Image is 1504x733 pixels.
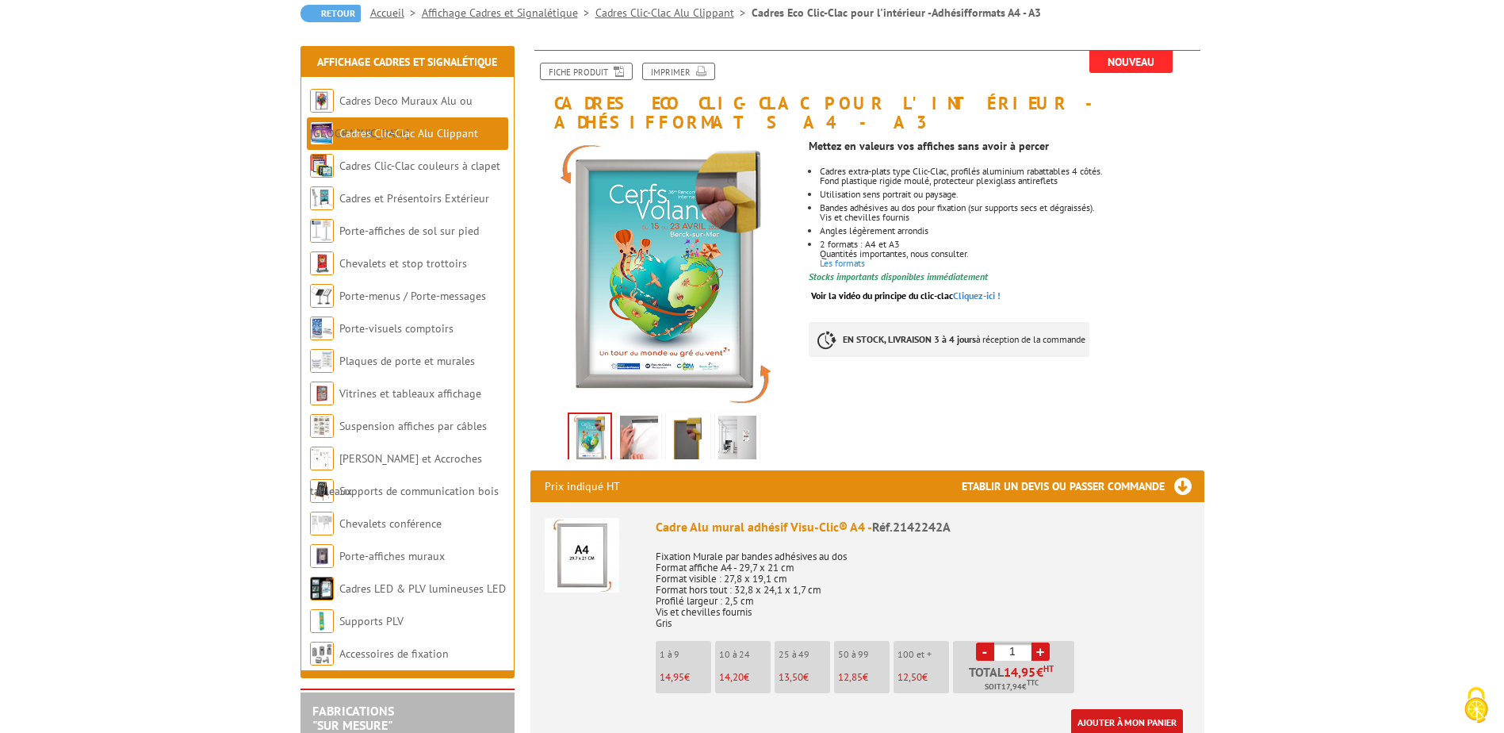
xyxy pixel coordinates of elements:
[339,484,499,498] a: Supports de communication bois
[779,649,830,660] p: 25 à 49
[957,666,1074,693] p: Total
[339,614,404,628] a: Supports PLV
[339,647,449,661] a: Accessoires de fixation
[1001,681,1022,693] span: 17,94
[310,154,334,178] img: Cadres Clic-Clac couleurs à clapet
[339,549,445,563] a: Porte-affiches muraux
[310,284,334,308] img: Porte-menus / Porte-messages
[656,540,1190,629] p: Fixation Murale par bandes adhésives au dos Format affiche A4 - 29,7 x 21 cm Format visible : 27,...
[422,6,595,20] a: Affichage Cadres et Signalétique
[310,251,334,275] img: Chevalets et stop trottoirs
[1004,666,1036,678] span: 14,95
[838,670,863,684] span: 12,85
[339,126,478,140] a: Cadres Clic-Clac Alu Clippant
[809,139,1049,153] strong: Mettez en valeurs vos affiches sans avoir à percer
[820,249,1204,259] p: Quantités importantes, nous consulter.
[310,512,334,535] img: Chevalets conférence
[752,5,1041,21] li: Cadres Eco Clic-Clac pour l'intérieur - formats A4 - A3
[339,321,453,336] a: Porte-visuels comptoirs
[809,322,1089,357] p: à réception de la commande
[310,414,334,438] img: Suspension affiches par câbles
[339,419,487,433] a: Suspension affiches par câbles
[339,354,475,368] a: Plaques de porte et murales
[310,609,334,633] img: Supports PLV
[569,414,610,463] img: 2142232a_cadre_visu-clic_adhesif_devant_dos.jpg
[820,167,1204,186] li: Cadres extra-plats type Clic-Clac, profilés aluminium rabattables 4 côtés. Fond plastique rigide ...
[540,63,633,80] a: Fiche produit
[300,5,361,22] a: Retour
[962,470,1204,502] h3: Etablir un devis ou passer commande
[370,6,422,20] a: Accueil
[838,649,890,660] p: 50 à 99
[317,55,497,69] a: Affichage Cadres et Signalétique
[1027,678,1039,687] sup: TTC
[310,349,334,373] img: Plaques de porte et murales
[339,581,506,596] a: Cadres LED & PLV lumineuses LED
[820,240,1204,249] p: 2 formats : A4 et A3
[339,516,442,531] a: Chevalets conférence
[897,672,949,683] p: €
[595,6,752,20] a: Cadres Clic-Clac Alu Clippant
[669,416,707,465] img: 2142232a_cadre_visu-clic_adhesif_dos2.jpg
[820,203,1204,213] p: Bandes adhésives au dos pour fixation (sur supports secs et dégraissés).
[620,416,658,465] img: cadre_alu_affichage_visu_clic_a6_a5_a4_a3_a2_a1_b2_214226_214225_214224c_214224_214223_214222_214...
[843,333,976,345] strong: EN STOCK, LIVRAISON 3 à 4 jours
[310,577,334,601] img: Cadres LED & PLV lumineuses LED
[1089,51,1173,73] span: Nouveau
[660,649,711,660] p: 1 à 9
[1449,679,1504,733] button: Cookies (fenêtre modale)
[985,681,1039,693] span: Soit €
[554,111,659,133] strong: Adhésif
[310,451,482,498] a: [PERSON_NAME] et Accroches tableaux
[820,257,865,269] a: Les formats
[719,670,744,684] span: 14,20
[820,226,1204,236] li: Angles légèrement arrondis
[310,94,473,140] a: Cadres Deco Muraux Alu ou [GEOGRAPHIC_DATA]
[310,89,334,113] img: Cadres Deco Muraux Alu ou Bois
[809,271,988,282] font: Stocks importants disponibles immédiatement
[339,289,486,303] a: Porte-menus / Porte-messages
[719,649,771,660] p: 10 à 24
[312,703,394,733] a: FABRICATIONS"Sur Mesure"
[339,224,479,238] a: Porte-affiches de sol sur pied
[339,159,500,173] a: Cadres Clic-Clac couleurs à clapet
[897,649,949,660] p: 100 et +
[872,519,951,535] span: Réf.2142242A
[897,670,922,684] span: 12,50
[660,670,684,684] span: 14,95
[1456,685,1496,725] img: Cookies (fenêtre modale)
[545,518,619,593] img: Cadre Alu mural adhésif Visu-Clic® A4
[811,290,953,301] span: Voir la vidéo du principe du clic-clac
[811,290,1001,301] a: Voir la vidéo du principe du clic-clacCliquez-ici !
[339,386,481,401] a: Vitrines et tableaux affichage
[1031,643,1050,661] a: +
[976,643,994,661] a: -
[932,6,968,20] strong: Adhésif
[310,382,334,405] img: Vitrines et tableaux affichage
[310,544,334,568] img: Porte-affiches muraux
[310,642,334,666] img: Accessoires de fixation
[718,416,756,465] img: cadre_clic_clac_214226.jpg
[339,256,467,271] a: Chevalets et stop trottoirs
[719,672,771,683] p: €
[838,672,890,683] p: €
[310,186,334,210] img: Cadres et Présentoirs Extérieur
[310,219,334,243] img: Porte-affiches de sol sur pied
[820,213,1204,222] p: Vis et chevilles fournis
[656,518,1190,536] div: Cadre Alu mural adhésif Visu-Clic® A4 -
[779,672,830,683] p: €
[820,190,1204,199] li: Utilisation sens portrait ou paysage.
[530,140,798,407] img: 2142232a_cadre_visu-clic_adhesif_devant_dos.jpg
[1036,666,1043,678] span: €
[310,317,334,340] img: Porte-visuels comptoirs
[642,63,715,80] a: Imprimer
[1043,663,1054,674] sup: HT
[310,447,334,470] img: Cimaises et Accroches tableaux
[779,670,803,684] span: 13,50
[339,191,489,205] a: Cadres et Présentoirs Extérieur
[660,672,711,683] p: €
[545,470,620,502] p: Prix indiqué HT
